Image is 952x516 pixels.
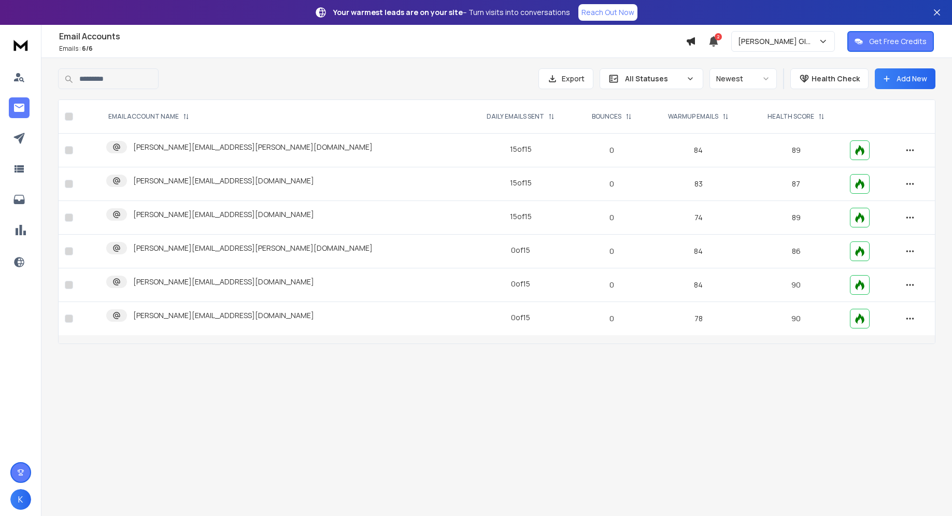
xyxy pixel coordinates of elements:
button: Export [538,68,593,89]
p: – Turn visits into conversations [333,7,570,18]
p: 0 [581,212,642,223]
p: HEALTH SCORE [768,112,814,121]
img: logo [10,35,31,54]
p: [PERSON_NAME][EMAIL_ADDRESS][DOMAIN_NAME] [133,209,314,220]
p: 0 [581,280,642,290]
td: 89 [748,134,844,167]
button: K [10,489,31,510]
div: 0 of 15 [511,279,530,289]
p: [PERSON_NAME][EMAIL_ADDRESS][PERSON_NAME][DOMAIN_NAME] [133,142,373,152]
button: Health Check [790,68,869,89]
p: Get Free Credits [869,36,927,47]
div: 15 of 15 [510,211,532,222]
p: [PERSON_NAME][EMAIL_ADDRESS][DOMAIN_NAME] [133,277,314,287]
p: 0 [581,313,642,324]
p: DAILY EMAILS SENT [487,112,544,121]
div: 0 of 15 [511,245,530,255]
p: WARMUP EMAILS [668,112,718,121]
p: [PERSON_NAME] Global [738,36,818,47]
p: Reach Out Now [581,7,634,18]
strong: Your warmest leads are on your site [333,7,463,17]
p: Health Check [812,74,860,84]
td: 84 [648,134,748,167]
p: 0 [581,179,642,189]
p: [PERSON_NAME][EMAIL_ADDRESS][PERSON_NAME][DOMAIN_NAME] [133,243,373,253]
td: 86 [748,235,844,268]
span: 2 [715,33,722,40]
button: Get Free Credits [847,31,934,52]
p: [PERSON_NAME][EMAIL_ADDRESS][DOMAIN_NAME] [133,310,314,321]
p: 0 [581,145,642,155]
p: All Statuses [625,74,682,84]
h1: Email Accounts [59,30,686,42]
td: 90 [748,302,844,336]
td: 87 [748,167,844,201]
button: Newest [709,68,777,89]
p: [PERSON_NAME][EMAIL_ADDRESS][DOMAIN_NAME] [133,176,314,186]
td: 89 [748,201,844,235]
td: 83 [648,167,748,201]
div: EMAIL ACCOUNT NAME [108,112,189,121]
button: Add New [875,68,935,89]
p: Emails : [59,45,686,53]
td: 84 [648,235,748,268]
td: 84 [648,268,748,302]
span: 6 / 6 [82,44,93,53]
a: Reach Out Now [578,4,637,21]
td: 78 [648,302,748,336]
td: 74 [648,201,748,235]
div: 0 of 15 [511,312,530,323]
td: 90 [748,268,844,302]
p: BOUNCES [592,112,621,121]
div: 15 of 15 [510,178,532,188]
div: 15 of 15 [510,144,532,154]
p: 0 [581,246,642,256]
